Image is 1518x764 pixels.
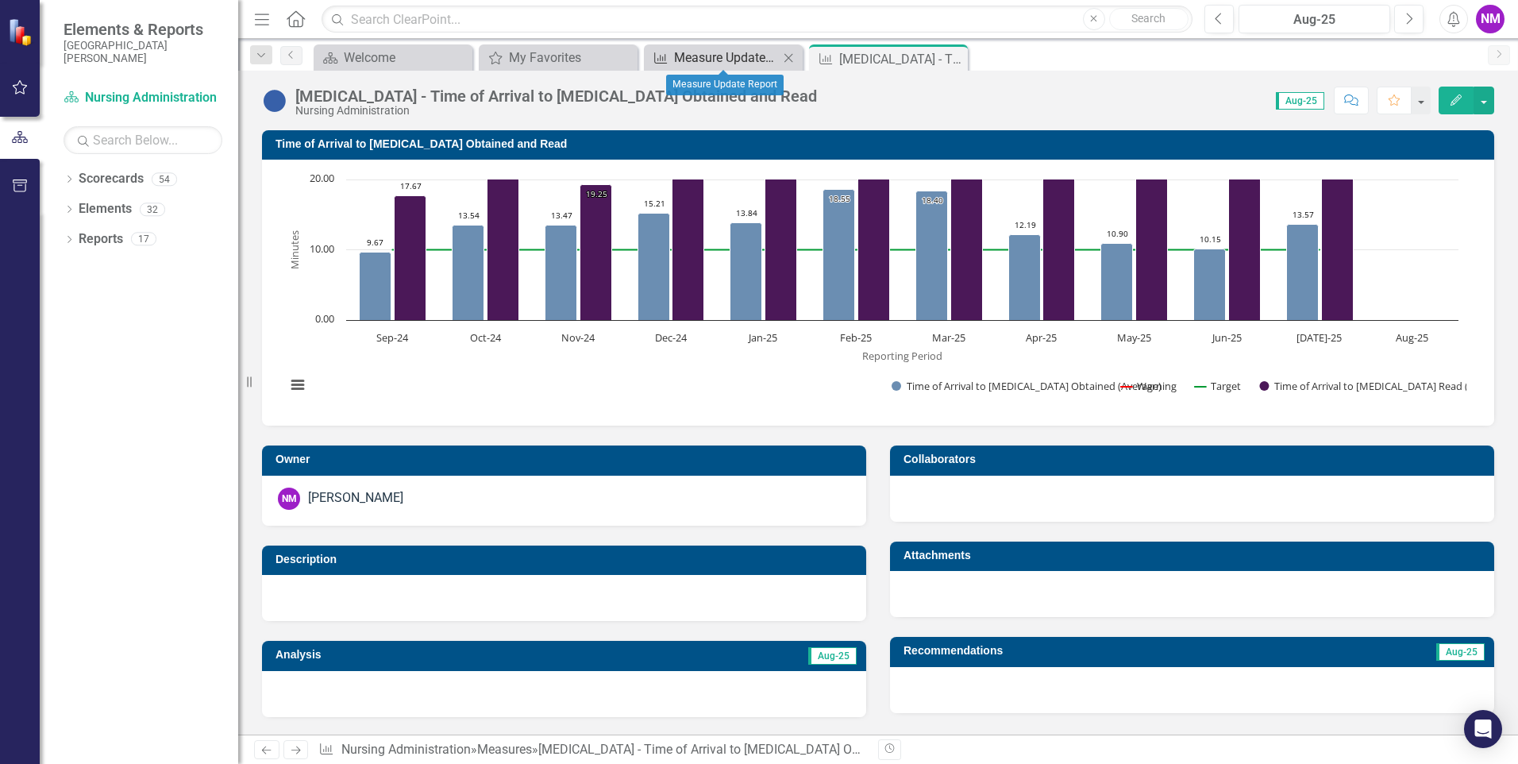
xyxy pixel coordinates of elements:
[278,172,1466,410] svg: Interactive chart
[765,156,797,321] path: Jan-25, 23.49. Time of Arrival to EKG Read (Average).
[808,647,857,665] span: Aug-25
[1109,8,1189,30] button: Search
[538,742,950,757] div: [MEDICAL_DATA] - Time of Arrival to [MEDICAL_DATA] Obtained and Read
[315,311,334,326] text: 0.00
[318,741,866,759] div: » »
[453,226,484,321] path: Oct-24, 13.54. Time of Arrival to EKG Obtained (Average).
[638,214,670,321] path: Dec-24, 15.21. Time of Arrival to EKG Obtained (Average).
[1211,330,1242,345] text: Jun-25
[344,48,468,68] div: Welcome
[64,89,222,107] a: Nursing Administration
[922,195,943,206] text: 18.40
[1043,161,1075,321] path: Apr-25, 22.65. Time of Arrival to EKG Read (Average).
[1229,119,1261,321] path: Jun-25, 28.67. Time of Arrival to EKG Read (Average).
[1015,219,1036,230] text: 12.19
[903,453,1486,465] h3: Collaborators
[1287,225,1319,321] path: Jul-25, 13.57. Time of Arrival to EKG Obtained (Average).
[1200,233,1221,245] text: 10.15
[1194,249,1226,321] path: Jun-25, 10.15. Time of Arrival to EKG Obtained (Average).
[932,330,965,345] text: Mar-25
[1101,244,1133,321] path: May-25, 10.9. Time of Arrival to EKG Obtained (Average).
[287,230,302,269] text: Minutes
[310,241,334,256] text: 10.00
[64,39,222,65] small: [GEOGRAPHIC_DATA][PERSON_NAME]
[648,48,779,68] a: Measure Update Report
[509,48,634,68] div: My Favorites
[666,75,784,95] div: Measure Update Report
[747,330,777,345] text: Jan-25
[1136,119,1168,321] path: May-25, 28.7. Time of Arrival to EKG Read (Average).
[367,237,383,248] text: 9.67
[1396,330,1428,345] text: Aug-25
[470,330,502,345] text: Oct-24
[275,453,858,465] h3: Owner
[644,198,665,209] text: 15.21
[152,172,177,186] div: 54
[858,136,890,321] path: Feb-25, 26.28. Time of Arrival to EKG Read (Average).
[278,172,1478,410] div: Chart. Highcharts interactive chart.
[275,649,554,661] h3: Analysis
[580,185,612,321] path: Nov-24, 19.25. Time of Arrival to EKG Read (Average).
[1276,92,1324,110] span: Aug-25
[308,489,403,507] div: [PERSON_NAME]
[829,193,850,204] text: 18.55
[1107,228,1128,239] text: 10.90
[395,196,426,321] path: Sep-24, 17.67. Time of Arrival to EKG Read (Average).
[730,223,762,321] path: Jan-25, 13.84. Time of Arrival to EKG Obtained (Average).
[839,49,964,69] div: [MEDICAL_DATA] - Time of Arrival to [MEDICAL_DATA] Obtained and Read
[551,210,572,221] text: 13.47
[1239,5,1390,33] button: Aug-25
[318,48,468,68] a: Welcome
[1026,330,1057,345] text: Apr-25
[275,138,1486,150] h3: Time of Arrival to [MEDICAL_DATA] Obtained and Read
[1195,379,1242,393] button: Show Target
[1293,209,1314,220] text: 13.57
[79,170,144,188] a: Scorecards
[1296,330,1342,345] text: [DATE]-25
[672,149,704,321] path: Dec-24, 24.39. Time of Arrival to EKG Read (Average).
[400,180,422,191] text: 17.67
[140,203,165,216] div: 32
[892,379,1104,393] button: Show Time of Arrival to EKG Obtained (Average)
[8,17,36,45] img: ClearPoint Strategy
[390,247,1323,253] g: Target, series 3 of 4. Line with 12 data points.
[1121,379,1177,393] button: Show Warning
[1476,5,1505,33] button: NM
[458,210,480,221] text: 13.54
[79,200,132,218] a: Elements
[916,191,948,321] path: Mar-25, 18.4. Time of Arrival to EKG Obtained (Average).
[823,190,855,321] path: Feb-25, 18.55. Time of Arrival to EKG Obtained (Average).
[278,488,300,510] div: NM
[561,330,595,345] text: Nov-24
[1117,330,1151,345] text: May-25
[545,226,577,321] path: Nov-24, 13.47. Time of Arrival to EKG Obtained (Average).
[275,554,858,565] h3: Description
[1259,379,1451,393] button: Show Time of Arrival to EKG Read (Average)
[64,126,222,154] input: Search Below...
[1436,643,1485,661] span: Aug-25
[655,330,688,345] text: Dec-24
[674,48,779,68] div: Measure Update Report
[586,188,607,199] text: 19.25
[310,171,334,185] text: 20.00
[64,20,222,39] span: Elements & Reports
[736,207,757,218] text: 13.84
[862,349,942,363] text: Reporting Period
[903,645,1291,657] h3: Recommendations
[903,550,1486,561] h3: Attachments
[1244,10,1385,29] div: Aug-25
[395,107,1413,321] g: Time of Arrival to EKG Read (Average), series 4 of 4. Bar series with 12 bars.
[262,88,287,114] img: No Information
[295,87,817,105] div: [MEDICAL_DATA] - Time of Arrival to [MEDICAL_DATA] Obtained and Read
[1322,141,1354,321] path: Jul-25, 25.63. Time of Arrival to EKG Read (Average).
[131,233,156,246] div: 17
[951,107,983,321] path: Mar-25, 30.29. Time of Arrival to EKG Read (Average).
[487,161,519,321] path: Oct-24, 22.67. Time of Arrival to EKG Read (Average).
[1464,710,1502,748] div: Open Intercom Messenger
[341,742,471,757] a: Nursing Administration
[376,330,409,345] text: Sep-24
[322,6,1192,33] input: Search ClearPoint...
[477,742,532,757] a: Measures
[483,48,634,68] a: My Favorites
